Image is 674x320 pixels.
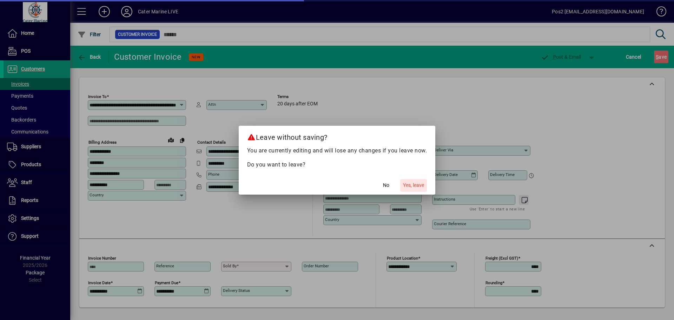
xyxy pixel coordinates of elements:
h2: Leave without saving? [239,126,436,146]
p: Do you want to leave? [247,161,427,169]
button: Yes, leave [400,179,427,192]
span: No [383,182,389,189]
span: Yes, leave [403,182,424,189]
button: No [375,179,397,192]
p: You are currently editing and will lose any changes if you leave now. [247,146,427,155]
